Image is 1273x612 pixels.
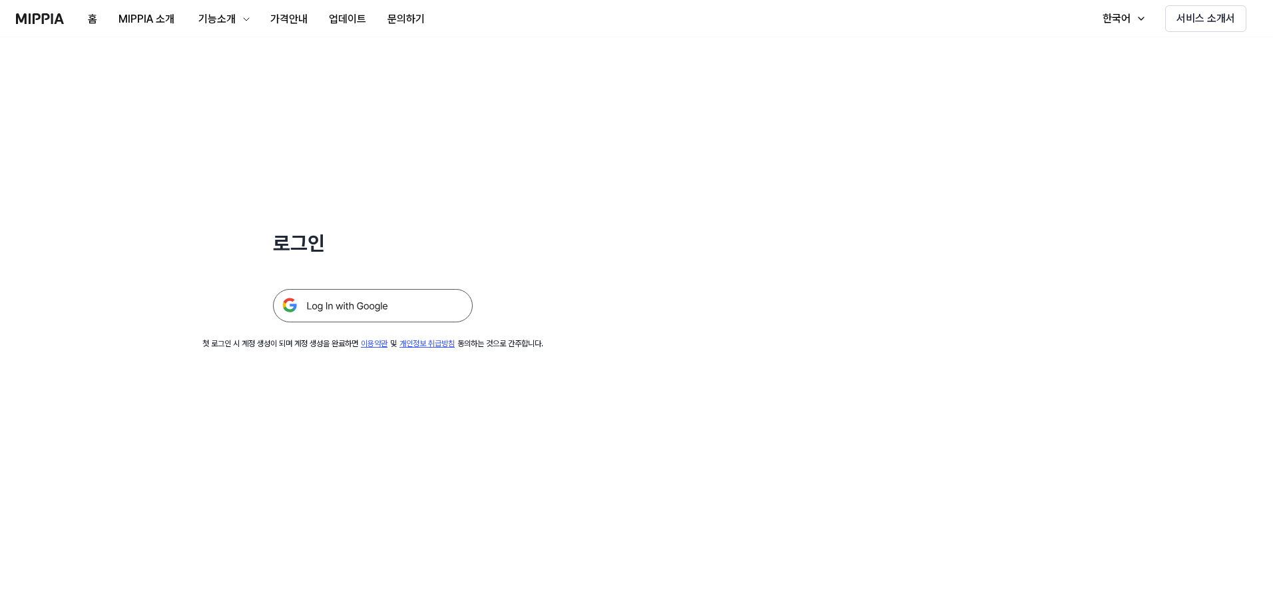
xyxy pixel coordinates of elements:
[1089,5,1154,32] button: 한국어
[273,289,473,322] img: 구글 로그인 버튼
[361,339,387,348] a: 이용약관
[196,11,238,27] div: 기능소개
[273,229,473,257] h1: 로그인
[77,6,108,33] button: 홈
[16,13,64,24] img: logo
[318,6,377,33] button: 업데이트
[399,339,455,348] a: 개인정보 취급방침
[108,6,185,33] button: MIPPIA 소개
[377,6,435,33] button: 문의하기
[318,1,377,37] a: 업데이트
[185,6,260,33] button: 기능소개
[1100,11,1133,27] div: 한국어
[202,338,543,350] div: 첫 로그인 시 계정 생성이 되며 계정 생성을 완료하면 및 동의하는 것으로 간주합니다.
[260,6,318,33] button: 가격안내
[1165,5,1246,32] button: 서비스 소개서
